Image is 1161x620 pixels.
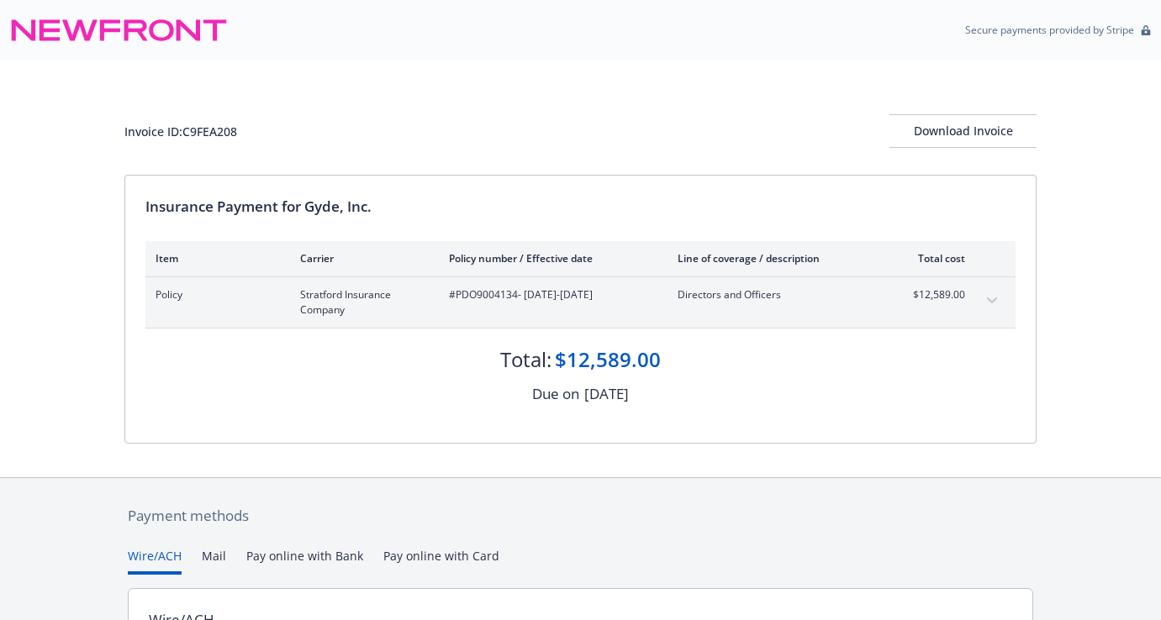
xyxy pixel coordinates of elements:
div: Download Invoice [889,115,1037,147]
button: Pay online with Bank [246,547,363,575]
button: Pay online with Card [383,547,499,575]
button: Download Invoice [889,114,1037,148]
span: $12,589.00 [902,287,965,302]
div: Line of coverage / description [678,251,875,265]
button: Wire/ACH [128,547,182,575]
div: Payment methods [128,505,1033,527]
span: Stratford Insurance Company [300,287,422,318]
div: PolicyStratford Insurance Company#PDO9004134- [DATE]-[DATE]Directors and Officers$12,589.00expand... [145,277,1016,328]
span: Directors and Officers [678,287,875,302]
span: #PDO9004134 - [DATE]-[DATE] [449,287,651,302]
div: Total cost [902,251,965,265]
div: Carrier [300,251,422,265]
p: Secure payments provided by Stripe [965,23,1134,37]
div: Item [156,251,273,265]
button: Mail [202,547,226,575]
div: Insurance Payment for Gyde, Inc. [145,196,1016,218]
div: Due on [532,383,579,405]
div: [DATE] [584,383,629,405]
div: Invoice ID: C9FEA208 [124,123,237,140]
div: $12,589.00 [555,345,661,374]
div: Policy number / Effective date [449,251,651,265]
button: expand content [979,287,1005,314]
div: Total: [500,345,551,374]
span: Policy [156,287,273,302]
